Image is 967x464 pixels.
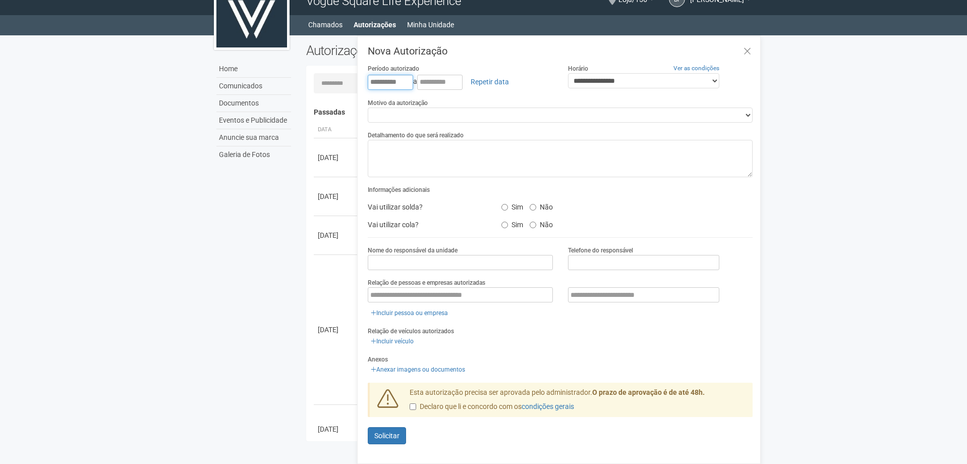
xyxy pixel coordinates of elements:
[374,432,400,440] span: Solicitar
[368,131,464,140] label: Detalhamento do que será realizado
[368,327,454,336] label: Relação de veículos autorizados
[501,204,508,211] input: Sim
[354,18,396,32] a: Autorizações
[407,18,454,32] a: Minha Unidade
[368,364,468,375] a: Anexar imagens ou documentos
[501,217,523,229] label: Sim
[530,222,536,228] input: Não
[306,43,522,58] h2: Autorizações
[216,78,291,95] a: Comunicados
[216,129,291,146] a: Anuncie sua marca
[568,246,633,255] label: Telefone do responsável
[368,185,430,194] label: Informações adicionais
[318,152,355,163] div: [DATE]
[530,204,536,211] input: Não
[318,424,355,434] div: [DATE]
[368,73,553,90] div: a
[522,402,574,410] a: condições gerais
[464,73,516,90] a: Repetir data
[318,325,355,335] div: [DATE]
[368,307,451,319] a: Incluir pessoa ou empresa
[592,388,705,396] strong: O prazo de aprovação é de até 48h.
[402,388,753,417] div: Esta autorização precisa ser aprovada pelo administrador.
[368,98,428,108] label: Motivo da autorização
[501,199,523,212] label: Sim
[308,18,343,32] a: Chamados
[530,199,553,212] label: Não
[368,336,417,347] a: Incluir veículo
[216,112,291,129] a: Eventos e Publicidade
[673,65,719,72] a: Ver as condições
[368,278,485,287] label: Relação de pessoas e empresas autorizadas
[360,199,493,215] div: Vai utilizar solda?
[501,222,508,228] input: Sim
[530,217,553,229] label: Não
[368,46,753,56] h3: Nova Autorização
[318,230,355,240] div: [DATE]
[368,64,419,73] label: Período autorizado
[318,191,355,201] div: [DATE]
[360,217,493,232] div: Vai utilizar cola?
[368,427,406,444] button: Solicitar
[568,64,588,73] label: Horário
[314,122,359,138] th: Data
[216,95,291,112] a: Documentos
[216,61,291,78] a: Home
[368,246,458,255] label: Nome do responsável da unidade
[314,109,746,116] h4: Passadas
[410,402,574,412] label: Declaro que li e concordo com os
[368,355,388,364] label: Anexos
[216,146,291,163] a: Galeria de Fotos
[410,403,416,410] input: Declaro que li e concordo com oscondições gerais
